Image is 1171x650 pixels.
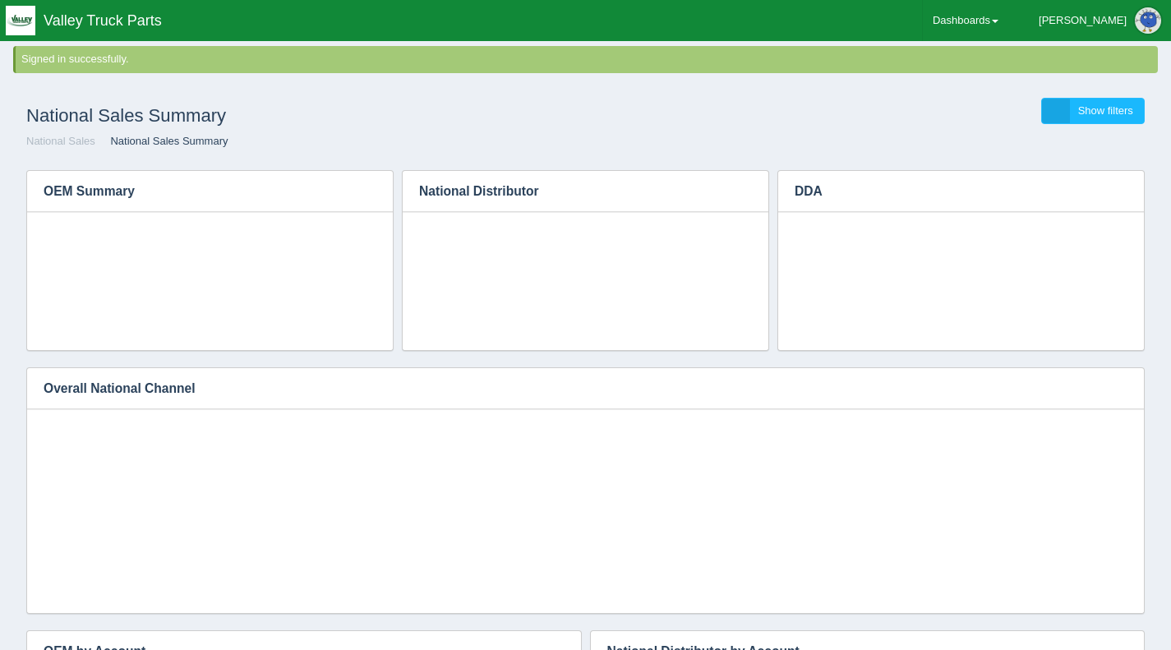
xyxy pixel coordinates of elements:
[27,171,368,212] h3: OEM Summary
[21,52,1155,67] div: Signed in successfully.
[403,171,744,212] h3: National Distributor
[1078,104,1133,117] span: Show filters
[44,12,162,29] span: Valley Truck Parts
[27,368,1094,409] h3: Overall National Channel
[1039,4,1127,37] div: [PERSON_NAME]
[26,98,586,134] h1: National Sales Summary
[1041,98,1145,125] a: Show filters
[778,171,1119,212] h3: DDA
[6,6,35,35] img: q1blfpkbivjhsugxdrfq.png
[98,134,228,150] li: National Sales Summary
[1135,7,1161,34] img: Profile Picture
[26,135,95,147] a: National Sales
